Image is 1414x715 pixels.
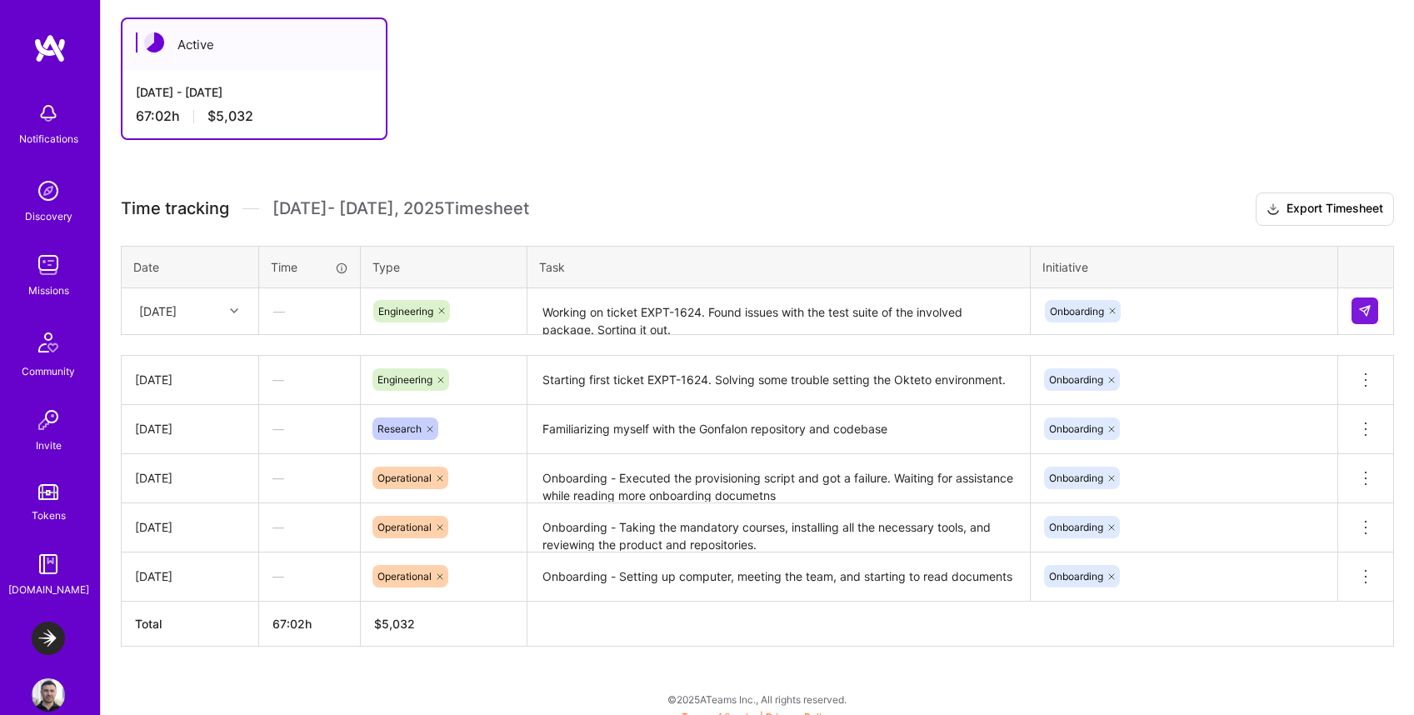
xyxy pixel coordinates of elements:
img: guide book [32,547,65,581]
span: Onboarding [1049,521,1103,533]
th: 67:02h [259,601,361,646]
div: [DATE] [135,469,245,487]
span: Operational [377,521,432,533]
img: tokens [38,484,58,500]
div: Active [122,19,386,70]
div: — [259,407,360,451]
img: teamwork [32,248,65,282]
div: 67:02 h [136,107,372,125]
div: Missions [28,282,69,299]
th: Date [122,246,259,287]
span: Onboarding [1050,305,1104,317]
span: Onboarding [1049,373,1103,386]
div: — [260,289,359,333]
div: [DATE] [135,518,245,536]
img: logo [33,33,67,63]
button: Export Timesheet [1256,192,1394,226]
a: User Avatar [27,678,69,712]
img: LaunchDarkly: Experimentation Delivery Team [32,622,65,655]
div: [DATE] [135,567,245,585]
textarea: Onboarding - Executed the provisioning script and got a failure. Waiting for assistance while rea... [529,456,1028,502]
th: Type [361,246,527,287]
div: Discovery [25,207,72,225]
img: bell [32,97,65,130]
img: Submit [1358,304,1372,317]
th: $5,032 [361,601,527,646]
span: Onboarding [1049,422,1103,435]
span: Operational [377,472,432,484]
div: Tokens [32,507,66,524]
div: — [259,505,360,549]
div: Community [22,362,75,380]
textarea: Familiarizing myself with the Gonfalon repository and codebase [529,407,1028,452]
textarea: Starting first ticket EXPT-1624. Solving some trouble setting the Okteto environment. [529,357,1028,404]
span: Engineering [378,305,433,317]
img: Invite [32,403,65,437]
textarea: Onboarding - Setting up computer, meeting the team, and starting to read documents [529,554,1028,600]
a: LaunchDarkly: Experimentation Delivery Team [27,622,69,655]
div: [DATE] [135,371,245,388]
i: icon Download [1267,201,1280,218]
i: icon Chevron [230,307,238,315]
span: Time tracking [121,198,229,219]
div: — [259,554,360,598]
img: Active [144,32,164,52]
span: Onboarding [1049,472,1103,484]
div: [DOMAIN_NAME] [8,581,89,598]
div: [DATE] - [DATE] [136,83,372,101]
span: Research [377,422,422,435]
div: Time [271,258,348,276]
textarea: Working on ticket EXPT-1624. Found issues with the test suite of the involved package. Sorting it... [529,290,1028,334]
div: — [259,357,360,402]
span: Engineering [377,373,432,386]
div: Invite [36,437,62,454]
th: Total [122,601,259,646]
textarea: Onboarding - Taking the mandatory courses, installing all the necessary tools, and reviewing the ... [529,505,1028,551]
div: — [259,456,360,500]
div: [DATE] [135,420,245,437]
img: Community [28,322,68,362]
span: Operational [377,570,432,582]
img: User Avatar [32,678,65,712]
span: Onboarding [1049,570,1103,582]
span: $5,032 [207,107,253,125]
span: [DATE] - [DATE] , 2025 Timesheet [272,198,529,219]
th: Task [527,246,1031,287]
div: Notifications [19,130,78,147]
img: discovery [32,174,65,207]
div: [DATE] [139,302,177,320]
div: null [1352,297,1380,324]
div: Initiative [1042,258,1326,276]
